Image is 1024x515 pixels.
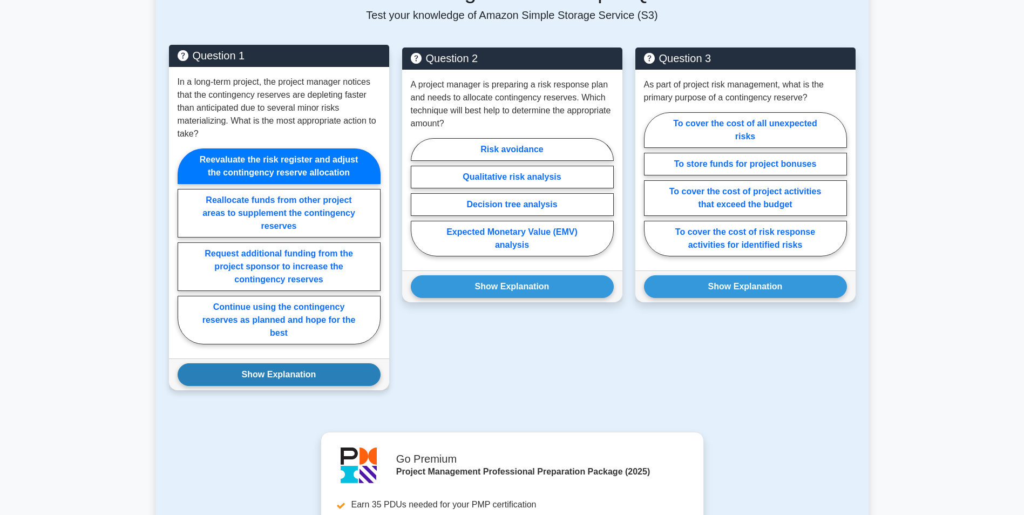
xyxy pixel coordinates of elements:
button: Show Explanation [411,275,614,298]
label: To cover the cost of all unexpected risks [644,112,847,148]
label: Request additional funding from the project sponsor to increase the contingency reserves [178,242,381,291]
p: A project manager is preparing a risk response plan and needs to allocate contingency reserves. W... [411,78,614,130]
h5: Question 3 [644,52,847,65]
label: To cover the cost of project activities that exceed the budget [644,180,847,216]
button: Show Explanation [178,363,381,386]
p: As part of project risk management, what is the primary purpose of a contingency reserve? [644,78,847,104]
p: In a long-term project, the project manager notices that the contingency reserves are depleting f... [178,76,381,140]
p: Test your knowledge of Amazon Simple Storage Service (S3) [169,9,856,22]
label: Risk avoidance [411,138,614,161]
label: Reallocate funds from other project areas to supplement the contingency reserves [178,189,381,238]
label: To cover the cost of risk response activities for identified risks [644,221,847,256]
button: Show Explanation [644,275,847,298]
label: To store funds for project bonuses [644,153,847,175]
label: Decision tree analysis [411,193,614,216]
label: Qualitative risk analysis [411,166,614,188]
h5: Question 2 [411,52,614,65]
label: Continue using the contingency reserves as planned and hope for the best [178,296,381,344]
h5: Question 1 [178,49,381,62]
label: Expected Monetary Value (EMV) analysis [411,221,614,256]
label: Reevaluate the risk register and adjust the contingency reserve allocation [178,148,381,184]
